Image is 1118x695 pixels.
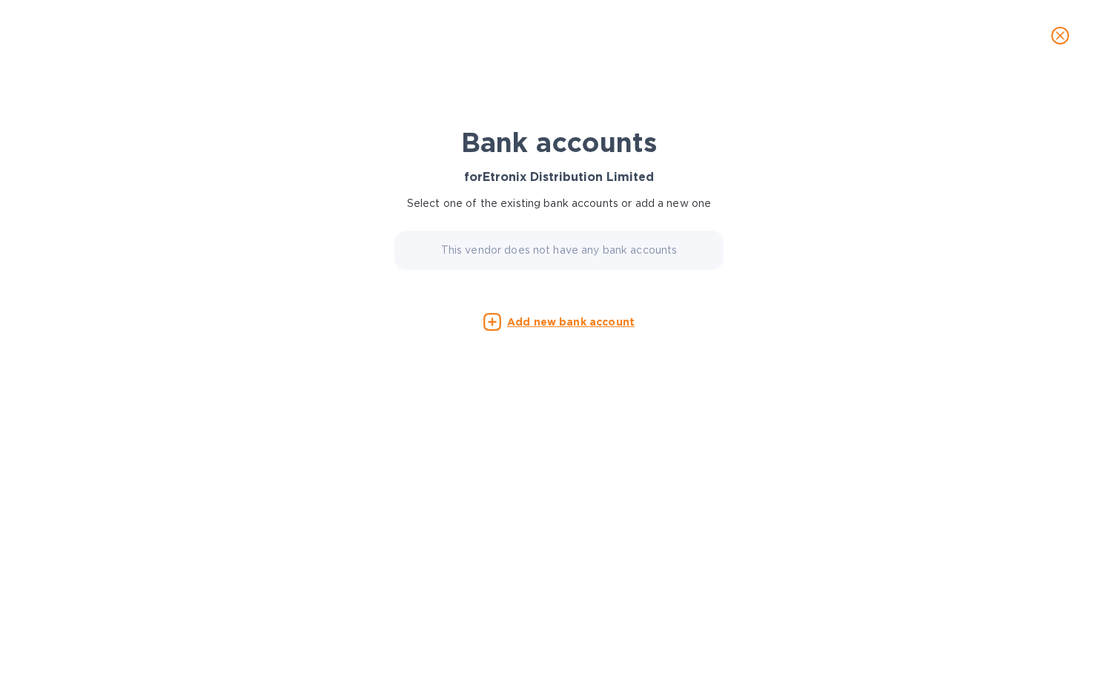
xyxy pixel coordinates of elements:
p: Select one of the existing bank accounts or add a new one [387,196,731,211]
button: close [1042,18,1078,53]
u: Add new bank account [507,316,635,328]
b: Bank accounts [461,126,657,159]
h3: for Etronix Distribution Limited [387,171,731,185]
p: This vendor does not have any bank accounts [441,243,678,258]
